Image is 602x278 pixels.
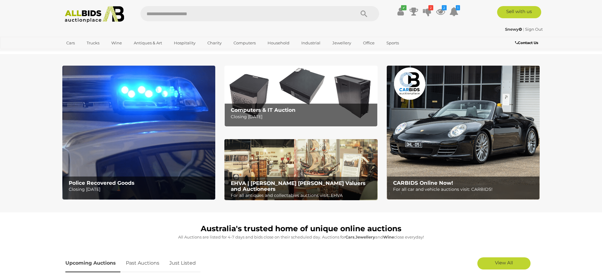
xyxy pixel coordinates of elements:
p: All Auctions are listed for 4-7 days and bids close on their scheduled day. Auctions for , and cl... [65,234,537,241]
a: Household [264,38,293,48]
a: Sports [382,38,403,48]
a: Police Recovered Goods Police Recovered Goods Closing [DATE] [62,66,215,200]
img: CARBIDS Online Now! [387,66,540,200]
a: Upcoming Auctions [65,254,120,272]
a: 2 [423,6,432,17]
a: 1 [449,6,458,17]
strong: Jewellery [355,235,375,239]
i: 2 [442,5,447,10]
b: Contact Us [515,40,538,45]
i: 1 [456,5,460,10]
a: Cars [62,38,79,48]
a: CARBIDS Online Now! CARBIDS Online Now! For all car and vehicle auctions visit: CARBIDS! [387,66,540,200]
a: Hospitality [170,38,199,48]
span: | [523,27,524,32]
a: Contact Us [515,39,540,46]
b: EHVA | [PERSON_NAME] [PERSON_NAME] Valuers and Auctioneers [231,180,365,192]
a: Wine [107,38,126,48]
p: Closing [DATE] [231,113,374,121]
img: Police Recovered Goods [62,66,215,200]
span: View All [495,260,513,266]
strong: Wine [383,235,394,239]
a: 2 [436,6,445,17]
a: Office [359,38,379,48]
a: Just Listed [165,254,200,272]
a: EHVA | Evans Hastings Valuers and Auctioneers EHVA | [PERSON_NAME] [PERSON_NAME] Valuers and Auct... [224,139,377,201]
a: Trucks [83,38,103,48]
i: ✔ [401,5,407,10]
a: Past Auctions [121,254,164,272]
a: Jewellery [328,38,355,48]
p: Closing [DATE] [69,186,212,193]
b: Computers & IT Auction [231,107,296,113]
a: View All [477,257,531,269]
a: Sign Out [525,27,543,32]
a: Industrial [297,38,324,48]
h1: Australia's trusted home of unique online auctions [65,225,537,233]
b: Police Recovered Goods [69,180,134,186]
strong: Snewy [505,27,522,32]
p: For all antiques and collectables auctions visit: EHVA [231,192,374,199]
img: EHVA | Evans Hastings Valuers and Auctioneers [224,139,377,201]
i: 2 [428,5,433,10]
p: For all car and vehicle auctions visit: CARBIDS! [393,186,536,193]
strong: Cars [345,235,355,239]
a: Sell with us [497,6,541,18]
b: CARBIDS Online Now! [393,180,453,186]
a: Computers [230,38,260,48]
a: Antiques & Art [130,38,166,48]
img: Allbids.com.au [61,6,127,23]
a: Snewy [505,27,523,32]
button: Search [349,6,379,21]
a: [GEOGRAPHIC_DATA] [62,48,113,58]
a: Computers & IT Auction Computers & IT Auction Closing [DATE] [224,66,377,127]
a: Charity [203,38,226,48]
a: ✔ [396,6,405,17]
img: Computers & IT Auction [224,66,377,127]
